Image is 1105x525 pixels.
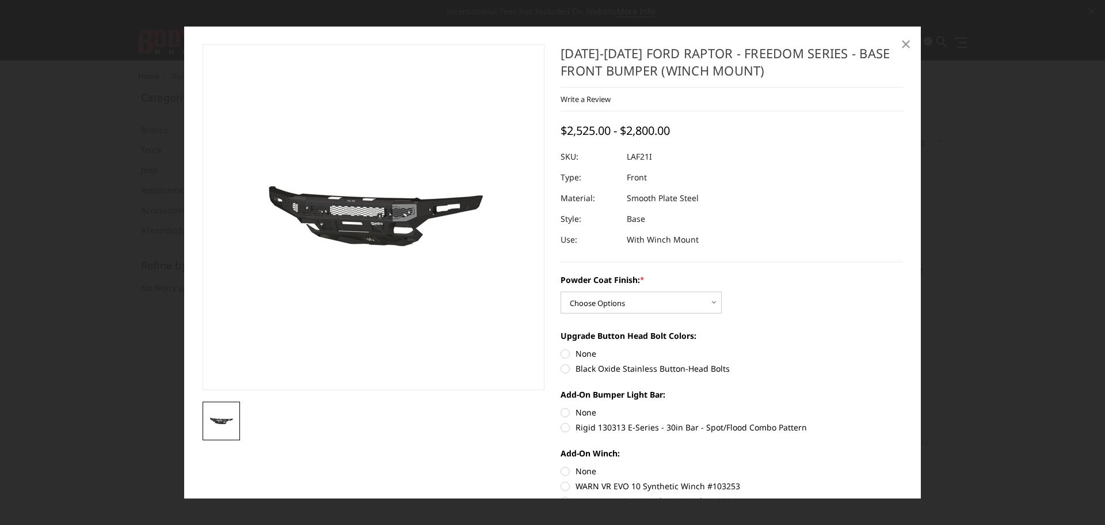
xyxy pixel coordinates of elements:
label: Powder Coat Finish: [561,274,903,286]
label: None [561,348,903,360]
dd: Front [627,167,647,188]
span: $2,525.00 - $2,800.00 [561,123,670,138]
dt: Material: [561,188,618,209]
dd: With Winch Mount [627,229,699,250]
label: None [561,406,903,418]
dt: Type: [561,167,618,188]
label: Add-On Winch: [561,447,903,459]
dd: LAF21I [627,146,652,167]
label: Rigid 130313 E-Series - 30in Bar - Spot/Flood Combo Pattern [561,421,903,433]
label: Black Oxide Stainless Button-Head Bolts [561,362,903,375]
span: × [901,31,911,56]
dd: Smooth Plate Steel [627,188,699,209]
label: Upgrade Button Head Bolt Colors: [561,330,903,342]
img: 2021-2025 Ford Raptor - Freedom Series - Base Front Bumper (winch mount) [206,414,237,428]
h1: [DATE]-[DATE] Ford Raptor - Freedom Series - Base Front Bumper (winch mount) [561,44,903,88]
a: 2021-2025 Ford Raptor - Freedom Series - Base Front Bumper (winch mount) [203,44,545,390]
a: Write a Review [561,94,611,104]
label: Add-On Bumper Light Bar: [561,388,903,401]
dt: Use: [561,229,618,250]
label: WARN VR EVO 12 Synthetic Winch #103255 [561,495,903,507]
a: Close [897,35,915,53]
dd: Base [627,209,645,229]
dt: SKU: [561,146,618,167]
dt: Style: [561,209,618,229]
label: WARN VR EVO 10 Synthetic Winch #103253 [561,480,903,492]
label: None [561,465,903,477]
